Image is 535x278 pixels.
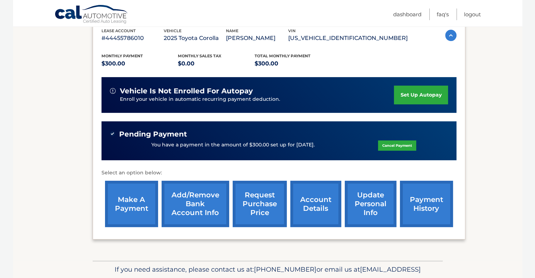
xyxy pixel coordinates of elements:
a: Add/Remove bank account info [162,181,229,227]
img: accordion-active.svg [445,30,457,41]
a: Cal Automotive [54,5,129,25]
p: 2025 Toyota Corolla [164,33,226,43]
a: account details [290,181,341,227]
p: You have a payment in the amount of $300.00 set up for [DATE]. [151,141,315,149]
a: FAQ's [437,8,449,20]
p: Select an option below: [101,169,457,177]
span: vin [288,28,296,33]
p: Enroll your vehicle in automatic recurring payment deduction. [120,95,394,103]
span: lease account [101,28,136,33]
a: Logout [464,8,481,20]
a: make a payment [105,181,158,227]
a: payment history [400,181,453,227]
span: vehicle [164,28,181,33]
span: Monthly Payment [101,53,143,58]
p: [PERSON_NAME] [226,33,288,43]
p: #44455786010 [101,33,164,43]
p: $0.00 [178,59,255,69]
img: check-green.svg [110,131,115,136]
a: set up autopay [394,86,448,104]
p: [US_VEHICLE_IDENTIFICATION_NUMBER] [288,33,408,43]
span: Pending Payment [119,130,187,139]
p: $300.00 [101,59,178,69]
p: $300.00 [255,59,331,69]
span: [PHONE_NUMBER] [254,265,316,273]
a: Cancel Payment [378,140,416,151]
span: Total Monthly Payment [255,53,310,58]
span: vehicle is not enrolled for autopay [120,87,253,95]
span: name [226,28,238,33]
a: request purchase price [233,181,287,227]
a: update personal info [345,181,396,227]
img: alert-white.svg [110,88,116,94]
span: Monthly sales Tax [178,53,221,58]
a: Dashboard [393,8,421,20]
